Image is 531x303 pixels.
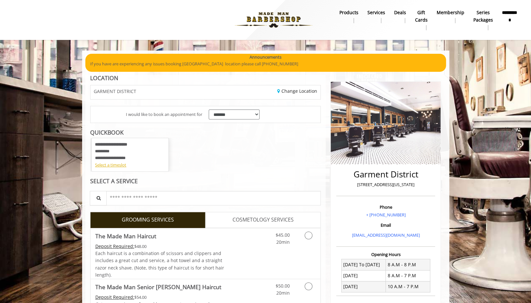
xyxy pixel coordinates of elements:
a: Change Location [277,88,317,94]
b: products [339,9,358,16]
span: $50.00 [275,283,289,289]
span: GARMENT DISTRICT [94,89,136,94]
span: I would like to book an appointment for [126,111,202,118]
td: 8 A.M - 7 P.M [386,270,430,281]
h3: Opening Hours [336,252,435,257]
a: [EMAIL_ADDRESS][DOMAIN_NAME] [352,232,420,238]
td: [DATE] [341,270,386,281]
a: + [PHONE_NUMBER] [366,212,405,218]
b: The Made Man Senior [PERSON_NAME] Haircut [95,282,221,291]
h3: Email [338,223,433,227]
td: 10 A.M - 7 P.M [386,281,430,292]
img: Made Man Barbershop logo [229,2,318,38]
span: $45.00 [275,232,289,238]
span: This service needs some Advance to be paid before we block your appointment [95,243,134,249]
a: Series packagesSeries packages [469,8,498,32]
b: LOCATION [90,74,118,82]
td: [DATE] [341,281,386,292]
a: MembershipMembership [432,8,469,25]
b: Series packages [473,9,493,24]
b: Services [367,9,385,16]
b: Deals [394,9,406,16]
button: Service Search [90,191,107,205]
span: Each haircut is a combination of scissors and clippers and includes a great cut and service, a ho... [95,250,224,278]
a: ServicesServices [363,8,390,25]
a: Gift cardsgift cards [411,8,432,32]
b: gift cards [415,9,428,24]
p: [STREET_ADDRESS][US_STATE] [338,181,433,188]
b: Announcements [250,54,281,61]
span: 20min [276,290,289,296]
td: [DATE] To [DATE] [341,259,386,270]
span: COSMETOLOGY SERVICES [232,216,294,224]
a: DealsDeals [390,8,411,25]
b: The Made Man Haircut [95,232,156,241]
span: This service needs some Advance to be paid before we block your appointment [95,294,134,300]
div: $54.00 [95,294,225,301]
div: Select a timeslot [95,162,165,168]
div: SELECT A SERVICE [90,178,321,184]
b: QUICKBOOK [90,128,124,136]
h2: Garment District [338,170,433,179]
p: If you have are experiencing any issues booking [GEOGRAPHIC_DATA] location please call [PHONE_NUM... [90,61,441,67]
div: $48.00 [95,243,225,250]
span: GROOMING SERVICES [122,216,174,224]
span: 20min [276,239,289,245]
b: Membership [437,9,464,16]
a: Productsproducts [335,8,363,25]
td: 8 A.M - 8 P.M [386,259,430,270]
h3: Phone [338,205,433,209]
